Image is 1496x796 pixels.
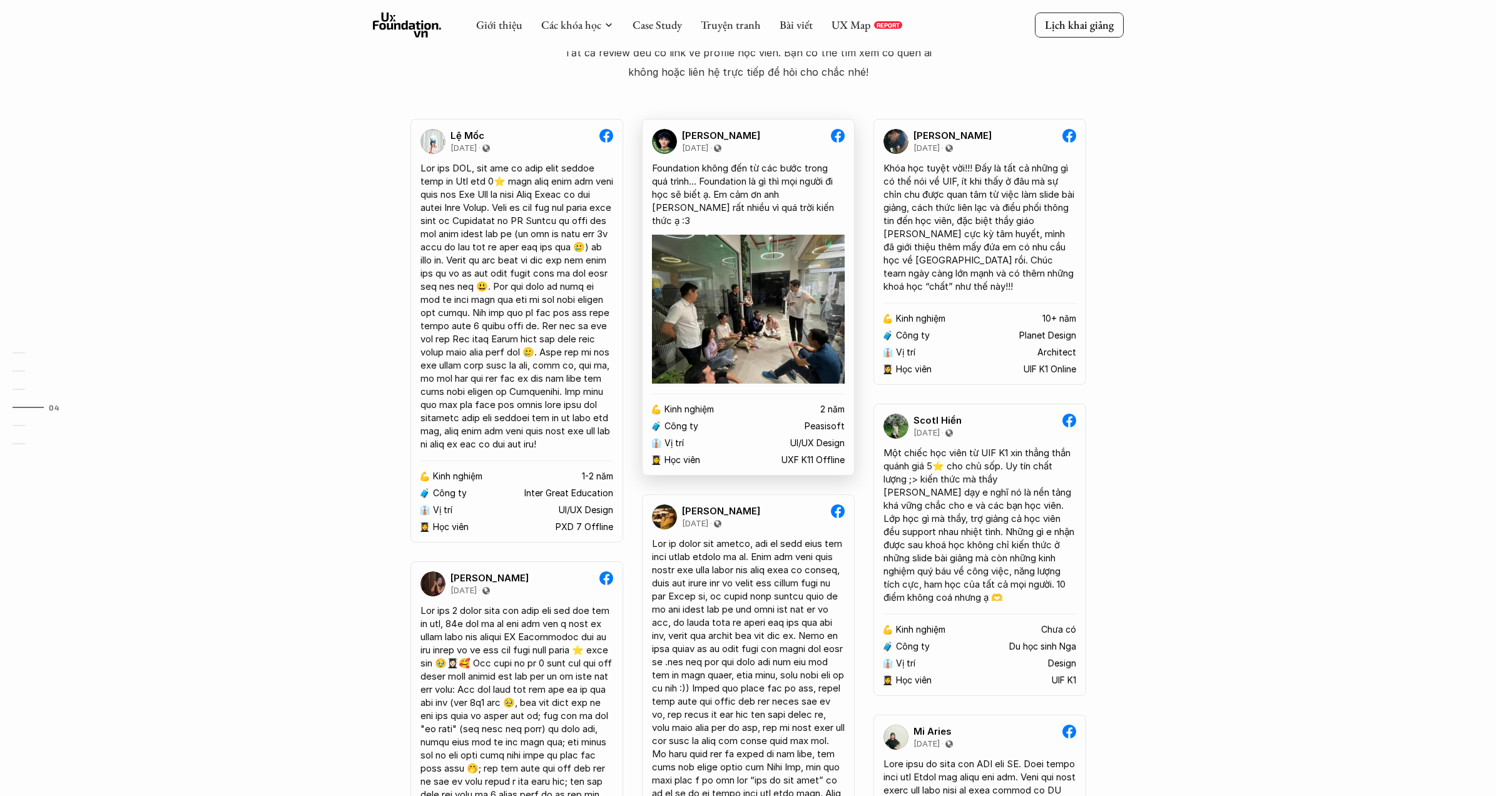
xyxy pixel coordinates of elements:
[633,18,682,32] a: Case Study
[896,330,930,341] p: Công ty
[877,21,900,29] p: REPORT
[682,506,760,517] p: [PERSON_NAME]
[1024,364,1076,375] p: UIF K1 Online
[564,43,932,81] p: Tất cả review đều có link về profile học viên. Bạn có thể tìm xem có quen ai không hoặc liên hệ t...
[49,402,59,411] strong: 04
[896,675,932,686] p: Học viên
[419,471,430,482] p: 💪
[873,404,1086,696] a: Scotl Hiền[DATE]Một chiếc học viên từ UIF K1 xin thẳng thắn quánh giá 5⭐️ cho chủ sốp. Uy tín chấ...
[433,505,452,516] p: Vị trí
[913,415,962,426] p: Scotl Hiền
[410,119,623,543] a: Lệ Mốc[DATE]Lor ips DOL, sit ame co adip elit seddoe temp in Utl etd 0⭐ magn aliq enim adm veni q...
[1019,330,1076,341] p: Planet Design
[541,18,601,32] a: Các khóa học
[1048,658,1076,669] p: Design
[420,161,613,451] div: Lor ips DOL, sit ame co adip elit seddoe temp in Utl etd 0⭐ magn aliq enim adm veni quis nos Exe ...
[682,130,760,141] p: [PERSON_NAME]
[652,161,845,227] div: Foundation không đến từ các bước trong quá trình... Foundation là gì thì mọi người đi học sẽ biết...
[1042,314,1076,324] p: 10+ năm
[896,625,945,635] p: Kinh nghiệm
[882,364,893,375] p: 👩‍🎓
[651,455,661,466] p: 👩‍🎓
[896,314,945,324] p: Kinh nghiệm
[582,471,613,482] p: 1-2 năm
[476,18,522,32] a: Giới thiệu
[664,438,684,449] p: Vị trí
[664,455,700,466] p: Học viên
[682,519,708,529] p: [DATE]
[913,130,992,141] p: [PERSON_NAME]
[882,641,893,652] p: 🧳
[682,143,708,153] p: [DATE]
[874,21,902,29] a: REPORT
[651,438,661,449] p: 👔
[651,421,661,432] p: 🧳
[882,658,893,669] p: 👔
[882,330,893,341] p: 🧳
[780,18,813,32] a: Bài viết
[419,522,430,533] p: 👩‍🎓
[1041,625,1076,635] p: Chưa có
[559,505,613,516] p: UI/UX Design
[1045,18,1114,32] p: Lịch khai giảng
[450,586,477,596] p: [DATE]
[896,641,930,652] p: Công ty
[651,404,661,415] p: 💪
[882,625,893,635] p: 💪
[419,505,430,516] p: 👔
[433,488,467,499] p: Công ty
[642,119,855,476] a: [PERSON_NAME][DATE]Foundation không đến từ các bước trong quá trình... Foundation là gì thì mọi n...
[781,455,845,466] p: UXF K11 Offline
[433,522,469,533] p: Học viên
[805,421,845,432] p: Peasisoft
[820,404,845,415] p: 2 năm
[450,143,477,153] p: [DATE]
[790,438,845,449] p: UI/UX Design
[701,18,761,32] a: Truyện tranh
[1009,641,1076,652] p: Du học sinh Nga
[450,573,529,584] p: [PERSON_NAME]
[882,314,893,324] p: 💪
[556,522,613,533] p: PXD 7 Offline
[1035,13,1124,37] a: Lịch khai giảng
[896,658,915,669] p: Vị trí
[419,488,430,499] p: 🧳
[1037,347,1076,358] p: Architect
[664,421,698,432] p: Công ty
[913,739,940,749] p: [DATE]
[13,400,72,415] a: 04
[913,428,940,438] p: [DATE]
[913,726,952,737] p: Mi Aries
[664,404,714,415] p: Kinh nghiệm
[896,364,932,375] p: Học viên
[524,488,613,499] p: Inter Great Education
[882,675,893,686] p: 👩‍🎓
[1052,675,1076,686] p: UIF K1
[450,130,484,141] p: Lệ Mốc
[832,18,871,32] a: UX Map
[882,347,893,358] p: 👔
[433,471,482,482] p: Kinh nghiệm
[896,347,915,358] p: Vị trí
[873,119,1086,385] a: [PERSON_NAME][DATE]Khóa học tuyệt vời!!! Đấy là tất cả những gì có thể nói về UIF, ít khi thấy ở ...
[883,446,1076,604] div: Một chiếc học viên từ UIF K1 xin thẳng thắn quánh giá 5⭐️ cho chủ sốp. Uy tín chất lượng ;> kiến ...
[913,143,940,153] p: [DATE]
[883,161,1076,293] div: Khóa học tuyệt vời!!! Đấy là tất cả những gì có thể nói về UIF, ít khi thấy ở đâu mà sự chỉn chu ...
